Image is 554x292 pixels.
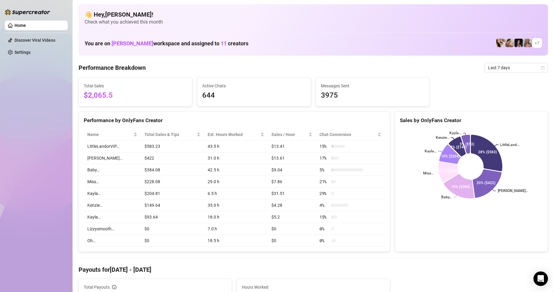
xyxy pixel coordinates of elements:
[141,152,204,164] td: $422
[141,223,204,235] td: $0
[498,189,528,193] text: [PERSON_NAME]…
[84,211,141,223] td: Kayla…
[268,129,316,141] th: Sales / Hour
[319,202,329,209] span: 4 %
[204,164,268,176] td: 42.5 h
[423,171,433,175] text: Miss…
[15,50,31,55] a: Settings
[505,39,514,47] img: Kayla (@kaylathaylababy)
[271,131,307,138] span: Sales / Hour
[84,152,141,164] td: [PERSON_NAME]…
[208,131,259,138] div: Est. Hours Worked
[84,176,141,188] td: Miss…
[5,9,50,15] img: logo-BBDzfeDw.svg
[204,188,268,200] td: 6.5 h
[79,63,146,72] h4: Performance Breakdown
[321,90,424,101] span: 3975
[141,141,204,152] td: $583.23
[112,40,153,47] span: [PERSON_NAME]
[541,66,545,70] span: calendar
[15,23,26,28] a: Home
[319,143,329,150] span: 15 %
[496,39,505,47] img: Avry (@avryjennerfree)
[319,237,329,244] span: 0 %
[87,131,132,138] span: Name
[15,38,55,43] a: Discover Viral Videos
[268,235,316,247] td: $0
[242,284,385,290] span: Hours Worked
[141,200,204,211] td: $149.64
[449,131,461,135] text: Kayla…
[204,176,268,188] td: 29.0 h
[202,83,306,89] span: Active Chats
[141,164,204,176] td: $384.08
[204,141,268,152] td: 43.5 h
[141,176,204,188] td: $228.08
[268,200,316,211] td: $4.28
[321,83,424,89] span: Messages Sent
[84,284,110,290] span: Total Payouts
[84,223,141,235] td: Lizzysmooth…
[319,178,329,185] span: 21 %
[268,176,316,188] td: $7.86
[144,131,196,138] span: Total Sales & Tips
[204,211,268,223] td: 18.0 h
[268,164,316,176] td: $9.04
[268,211,316,223] td: $5.2
[141,129,204,141] th: Total Sales & Tips
[85,10,542,19] h4: 👋 Hey, [PERSON_NAME] !
[319,167,329,173] span: 5 %
[84,141,141,152] td: LittleLandorVIP…
[268,188,316,200] td: $31.51
[221,40,227,47] span: 11
[84,116,385,125] div: Performance by OnlyFans Creator
[79,265,548,274] h4: Payouts for [DATE] - [DATE]
[425,149,436,153] text: Kayla…
[319,214,329,220] span: 15 %
[268,141,316,152] td: $13.41
[514,39,523,47] img: Baby (@babyyyybellaa)
[319,225,329,232] span: 0 %
[84,164,141,176] td: Baby…
[84,90,187,101] span: $2,065.5
[204,223,268,235] td: 7.0 h
[84,200,141,211] td: Kenzie…
[441,195,452,199] text: Baby…
[84,129,141,141] th: Name
[141,211,204,223] td: $93.64
[84,83,187,89] span: Total Sales
[316,129,385,141] th: Chat Conversion
[84,235,141,247] td: Oh…
[141,188,204,200] td: $204.81
[319,155,329,161] span: 17 %
[500,143,520,147] text: LittleLand...
[523,39,532,47] img: Kenzie (@dmaxkenz)
[84,188,141,200] td: Kayla…
[535,40,539,46] span: + 7
[268,223,316,235] td: $0
[400,116,543,125] div: Sales by OnlyFans Creator
[319,190,329,197] span: 29 %
[204,235,268,247] td: 18.5 h
[268,152,316,164] td: $13.61
[202,90,306,101] span: 644
[533,271,548,286] div: Open Intercom Messenger
[85,19,542,25] span: Check what you achieved this month
[204,200,268,211] td: 35.0 h
[141,235,204,247] td: $0
[436,135,449,140] text: Kenzie…
[319,131,376,138] span: Chat Conversion
[112,285,116,289] span: info-circle
[204,152,268,164] td: 31.0 h
[85,40,248,47] h1: You are on workspace and assigned to creators
[488,63,544,72] span: Last 7 days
